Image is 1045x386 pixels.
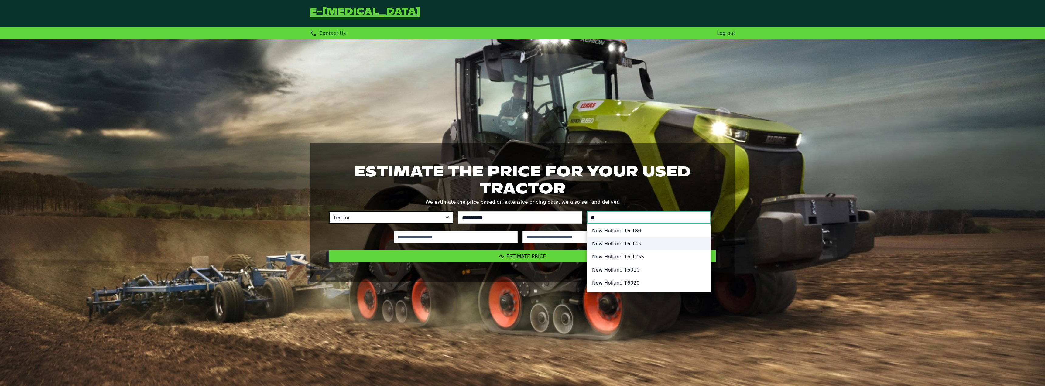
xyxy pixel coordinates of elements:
li: New Holland T6010 [587,263,711,276]
span: Estimate Price [506,254,546,259]
li: New Holland T6.180 [587,224,711,237]
span: Contact Us [319,30,346,36]
h1: Estimate the price for your used tractor [329,163,716,197]
li: New Holland T6020 [587,276,711,289]
a: Go Back to Homepage [310,7,420,20]
li: New Holland T6.145 [587,237,711,250]
span: Tractor [330,212,441,223]
div: Contact Us [310,30,346,37]
li: New Holland T6.125S [587,250,711,263]
p: We estimate the price based on extensive pricing data, we also sell and deliver. [329,198,716,207]
a: Log out [717,30,735,36]
button: Estimate Price [329,250,716,262]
